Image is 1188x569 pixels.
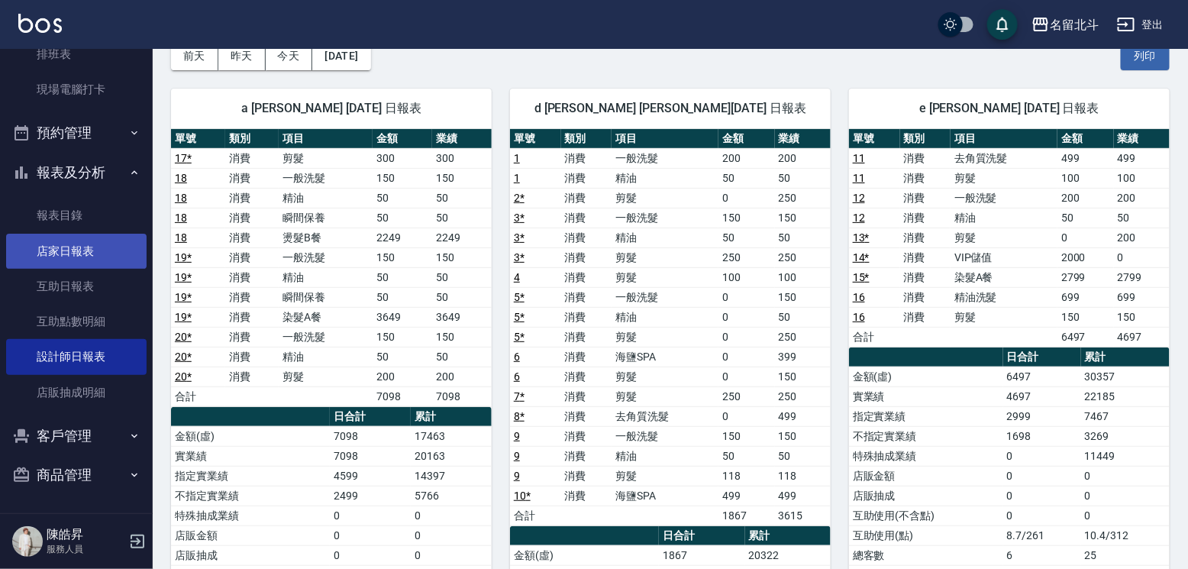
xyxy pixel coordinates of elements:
[279,148,373,168] td: 剪髮
[775,327,831,347] td: 250
[514,430,520,442] a: 9
[867,101,1151,116] span: e [PERSON_NAME] [DATE] 日報表
[900,129,951,149] th: 類別
[171,446,330,466] td: 實業績
[853,311,865,323] a: 16
[612,327,718,347] td: 剪髮
[432,347,492,367] td: 50
[775,188,831,208] td: 250
[432,247,492,267] td: 150
[514,351,520,363] a: 6
[279,168,373,188] td: 一般洗髮
[561,188,612,208] td: 消費
[775,208,831,228] td: 150
[6,455,147,495] button: 商品管理
[330,446,411,466] td: 7098
[225,208,279,228] td: 消費
[900,247,951,267] td: 消費
[718,148,774,168] td: 200
[1057,129,1113,149] th: 金額
[279,327,373,347] td: 一般洗髮
[279,267,373,287] td: 精油
[514,370,520,383] a: 6
[775,406,831,426] td: 499
[411,446,492,466] td: 20163
[1003,446,1081,466] td: 0
[849,367,1003,386] td: 金額(虛)
[849,506,1003,525] td: 互助使用(不含點)
[612,426,718,446] td: 一般洗髮
[853,291,865,303] a: 16
[1057,307,1113,327] td: 150
[175,212,187,224] a: 18
[612,148,718,168] td: 一般洗髮
[561,129,612,149] th: 類別
[775,506,831,525] td: 3615
[279,307,373,327] td: 染髮A餐
[47,527,124,542] h5: 陳皓昇
[510,129,561,149] th: 單號
[718,247,774,267] td: 250
[6,72,147,107] a: 現場電腦打卡
[225,307,279,327] td: 消費
[175,172,187,184] a: 18
[561,247,612,267] td: 消費
[775,426,831,446] td: 150
[18,14,62,33] img: Logo
[612,188,718,208] td: 剪髮
[561,228,612,247] td: 消費
[6,339,147,374] a: 設計師日報表
[1114,287,1170,307] td: 699
[718,327,774,347] td: 0
[171,129,225,149] th: 單號
[775,367,831,386] td: 150
[561,347,612,367] td: 消費
[951,287,1057,307] td: 精油洗髮
[432,386,492,406] td: 7098
[1003,545,1081,565] td: 6
[775,148,831,168] td: 200
[189,101,473,116] span: a [PERSON_NAME] [DATE] 日報表
[561,367,612,386] td: 消費
[432,267,492,287] td: 50
[900,307,951,327] td: 消費
[1003,367,1081,386] td: 6497
[432,367,492,386] td: 200
[1057,208,1113,228] td: 50
[612,486,718,506] td: 海鹽SPA
[12,526,43,557] img: Person
[225,168,279,188] td: 消費
[1081,545,1170,565] td: 25
[514,152,520,164] a: 1
[225,287,279,307] td: 消費
[411,466,492,486] td: 14397
[330,466,411,486] td: 4599
[225,129,279,149] th: 類別
[561,148,612,168] td: 消費
[6,269,147,304] a: 互助日報表
[561,208,612,228] td: 消費
[1081,466,1170,486] td: 0
[279,129,373,149] th: 項目
[225,188,279,208] td: 消費
[175,231,187,244] a: 18
[279,208,373,228] td: 瞬間保養
[432,228,492,247] td: 2249
[612,247,718,267] td: 剪髮
[1057,148,1113,168] td: 499
[718,228,774,247] td: 50
[612,386,718,406] td: 剪髮
[373,347,432,367] td: 50
[1003,486,1081,506] td: 0
[279,367,373,386] td: 剪髮
[373,327,432,347] td: 150
[312,42,370,70] button: [DATE]
[612,228,718,247] td: 精油
[849,406,1003,426] td: 指定實業績
[411,545,492,565] td: 0
[612,406,718,426] td: 去角質洗髮
[330,426,411,446] td: 7098
[775,386,831,406] td: 250
[330,486,411,506] td: 2499
[853,172,865,184] a: 11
